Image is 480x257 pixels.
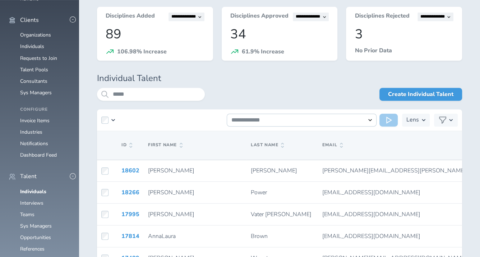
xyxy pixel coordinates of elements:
[322,189,420,196] span: [EMAIL_ADDRESS][DOMAIN_NAME]
[322,210,420,218] span: [EMAIL_ADDRESS][DOMAIN_NAME]
[20,223,52,229] a: Sys Managers
[20,173,37,180] span: Talent
[117,48,167,56] span: 106.98% Increase
[379,114,398,127] button: Run Action
[20,188,46,195] a: Individuals
[20,17,39,23] span: Clients
[379,88,462,101] a: Create Individual Talent
[121,232,139,240] a: 17814
[20,211,34,218] a: Teams
[121,143,132,148] span: ID
[20,107,70,112] h4: Configure
[251,210,311,218] span: Vater [PERSON_NAME]
[20,43,44,50] a: Individuals
[121,210,139,218] a: 17995
[121,167,139,175] a: 18602
[70,16,76,23] button: -
[251,167,297,175] span: [PERSON_NAME]
[70,173,76,179] button: -
[406,114,419,127] h3: Lens
[251,143,284,148] span: Last Name
[20,117,50,124] a: Invoice Items
[230,27,329,42] p: 34
[20,66,48,73] a: Talent Pools
[106,27,204,42] p: 89
[20,234,51,241] a: Opportunities
[148,232,176,240] span: AnnaLaura
[106,13,155,21] h3: Disciplines Added
[242,48,284,56] span: 61.9% Increase
[148,189,194,196] span: [PERSON_NAME]
[97,73,462,84] h1: Individual Talent
[121,189,139,196] a: 18266
[20,32,51,38] a: Organizations
[355,27,453,42] p: 3
[402,114,430,127] button: Lens
[20,200,43,206] a: Interviews
[322,143,343,148] span: Email
[20,89,52,96] a: Sys Managers
[20,129,42,135] a: Industries
[148,143,183,148] span: First Name
[355,13,409,21] h3: Disciplines Rejected
[20,55,57,62] a: Requests to Join
[148,167,194,175] span: [PERSON_NAME]
[322,232,420,240] span: [EMAIL_ADDRESS][DOMAIN_NAME]
[20,152,57,158] a: Dashboard Feed
[148,210,194,218] span: [PERSON_NAME]
[251,232,268,240] span: Brown
[230,13,289,21] h3: Disciplines Approved
[251,189,267,196] span: Power
[20,246,45,252] a: References
[355,47,392,54] span: No Prior Data
[20,140,48,147] a: Notifications
[20,78,47,85] a: Consultants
